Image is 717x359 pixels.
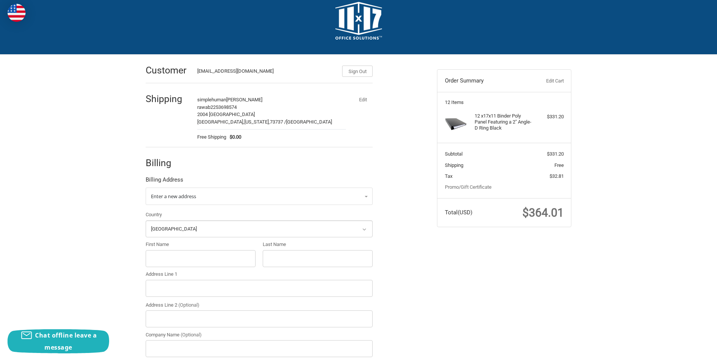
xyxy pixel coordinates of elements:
h2: Shipping [146,93,190,105]
h2: Customer [146,64,190,76]
img: 11x17.com [335,2,382,40]
button: Edit [353,94,373,105]
span: $32.81 [550,173,564,179]
span: Subtotal [445,151,463,157]
label: Last Name [263,241,373,248]
small: (Optional) [178,302,199,308]
span: [GEOGRAPHIC_DATA] [286,119,332,125]
div: [EMAIL_ADDRESS][DOMAIN_NAME] [197,67,335,77]
span: 73737 / [270,119,286,125]
span: Enter a new address [151,193,196,200]
a: Enter or select a different address [146,188,373,205]
h3: Order Summary [445,77,527,85]
span: simplehuman [197,97,226,102]
span: Free Shipping [197,133,226,141]
h4: 12 x 17x11 Binder Poly Panel Featuring a 2" Angle-D Ring Black [475,113,532,131]
small: (Optional) [181,332,202,338]
button: Chat offline leave a message [8,329,109,353]
span: Total (USD) [445,209,472,216]
label: Country [146,211,373,218]
button: Sign Out [342,66,373,77]
legend: Billing Address [146,176,183,188]
a: Edit Cart [526,77,563,85]
label: Address Line 2 [146,301,373,309]
span: Free [554,162,564,168]
span: $364.01 [522,206,564,219]
span: Chat offline leave a message [35,331,97,351]
label: Address Line 1 [146,270,373,278]
span: rawab [197,104,210,110]
span: Shipping [445,162,463,168]
img: duty and tax information for United States [8,4,26,22]
span: [GEOGRAPHIC_DATA], [197,119,244,125]
span: $331.20 [547,151,564,157]
span: [US_STATE], [244,119,270,125]
div: $331.20 [534,113,564,121]
iframe: Google Customer Reviews [655,339,717,359]
label: First Name [146,241,256,248]
h2: Billing [146,157,190,169]
label: Company Name [146,331,373,339]
span: Tax [445,173,452,179]
span: 2253698574 [210,104,237,110]
span: [PERSON_NAME] [226,97,262,102]
h3: 12 Items [445,99,564,105]
span: $0.00 [226,133,242,141]
span: 2004 [GEOGRAPHIC_DATA] [197,112,255,117]
a: Promo/Gift Certificate [445,184,492,190]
